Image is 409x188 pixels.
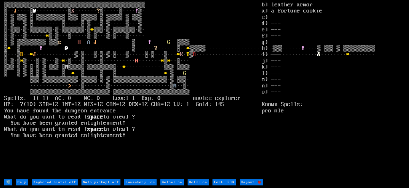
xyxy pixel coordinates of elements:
font: ? [97,8,100,14]
font: c [58,39,62,45]
font: ! [135,8,138,14]
font: @ [65,45,68,52]
input: Keyboard hints: off [32,179,78,185]
b: space [87,126,103,133]
font: M [65,64,68,70]
b: space [87,114,103,120]
font: K [180,51,183,58]
font: ! [148,39,151,45]
input: Help [16,179,28,185]
input: Inventory: on [124,179,157,185]
input: Auto-pickup: off [81,179,120,185]
font: B [20,51,23,58]
font: J [33,51,36,58]
font: K [71,8,74,14]
font: H [135,58,138,64]
font: G [167,39,170,45]
font: > [68,83,71,89]
font: J [14,8,17,14]
font: A [174,83,177,89]
input: Color: on [160,179,184,185]
font: @ [33,8,36,14]
font: G [183,70,186,77]
input: ⚙️ [4,179,12,185]
input: Bold: on [188,179,209,185]
font: H [78,39,81,45]
input: Font: DOS [212,179,236,185]
larn: ▒▒▒▒▒▒▒▒▒▒▒▒▒▒▒▒▒▒▒▒▒▒▒▒▒▒▒▒▒▒▒▒▒▒▒▒▒▒▒▒▒▒▒▒ ▒·· ····▒ ··········▒ ······· ▒·····▒···· ▒· ▒·▒·▒▒▒... [4,2,262,179]
font: B [193,51,196,58]
input: Report 🐞 [240,179,263,185]
font: J [94,39,97,45]
font: ? [154,45,158,52]
font: T [186,51,189,58]
stats: b) leather armor a) a fortune cookie c) --- d) --- e) --- f) --- g) --- h) --- i) --- j) --- k) -... [262,2,405,179]
font: A [87,39,90,45]
font: ! [39,45,42,52]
